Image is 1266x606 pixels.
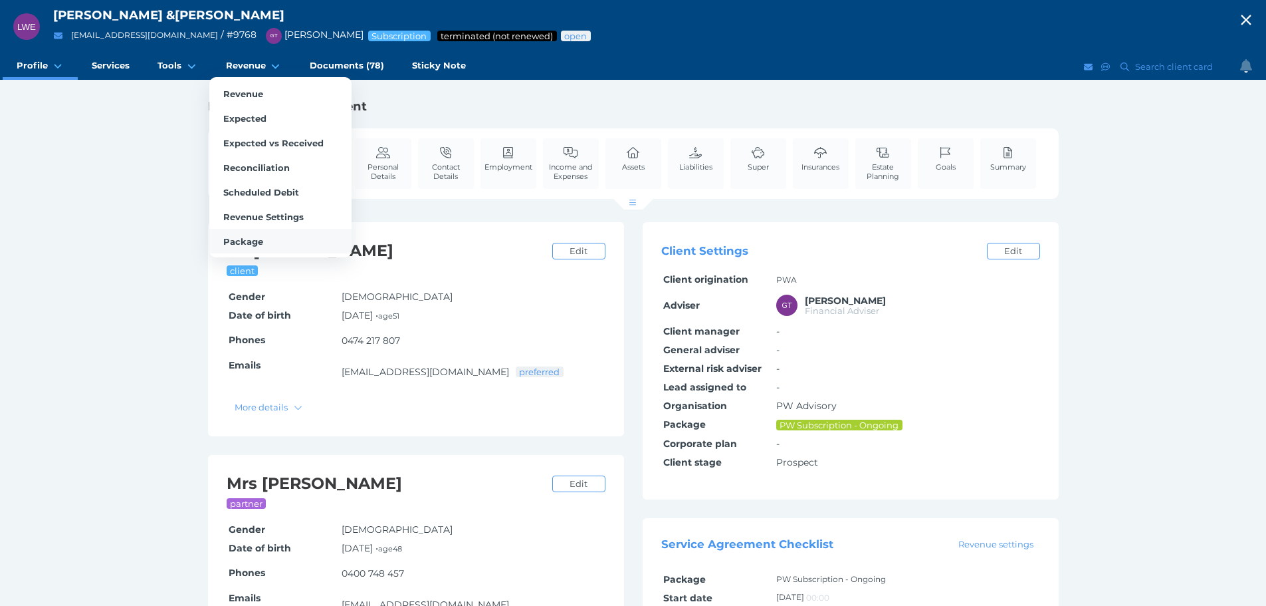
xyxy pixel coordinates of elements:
[676,138,716,179] a: Liabilities
[661,538,833,551] span: Service Agreement Checklist
[229,592,261,604] span: Emails
[663,592,712,604] span: Start date
[223,212,304,222] span: Revenue Settings
[776,363,780,375] span: -
[663,456,722,468] span: Client stage
[1099,59,1112,75] button: SMS
[412,60,466,71] span: Sticky Note
[663,363,762,375] span: External risk adviser
[378,311,399,321] small: age 51
[259,29,364,41] span: [PERSON_NAME]
[998,245,1027,256] span: Edit
[209,106,352,130] a: Expected
[776,344,780,356] span: -
[223,88,263,99] span: Revenue
[552,243,605,259] a: Edit
[418,138,474,188] a: Contact Details
[987,243,1040,259] a: Edit
[209,130,352,155] a: Expected vs Received
[484,162,532,172] span: Employment
[663,418,706,430] span: Package
[663,299,700,311] span: Adviser
[17,22,36,32] span: LWE
[663,381,746,393] span: Lead assigned to
[71,30,218,40] a: [EMAIL_ADDRESS][DOMAIN_NAME]
[663,438,737,450] span: Corporate plan
[1114,59,1219,75] button: Search client card
[342,309,399,321] span: [DATE] •
[776,325,780,337] span: -
[421,162,471,181] span: Contact Details
[1082,59,1095,75] button: Email
[663,273,748,285] span: Client origination
[342,366,509,378] a: [EMAIL_ADDRESS][DOMAIN_NAME]
[855,138,911,188] a: Estate Planning
[776,438,780,450] span: -
[209,229,352,253] a: Package
[774,570,1040,589] td: PW Subscription - Ongoing
[229,402,291,412] span: More details
[859,162,908,181] span: Estate Planning
[776,456,818,468] span: Prospect
[92,60,130,71] span: Services
[356,138,411,188] a: Personal Details
[342,335,400,347] a: 0474 217 807
[371,31,428,41] span: Subscription
[17,60,48,71] span: Profile
[543,138,599,188] a: Income and Expenses
[229,309,291,321] span: Date of birth
[679,162,712,172] span: Liabilities
[798,138,843,179] a: Insurances
[342,542,402,554] span: [DATE] •
[805,305,879,316] span: Financial Adviser
[378,544,402,553] small: age 48
[342,524,453,535] span: [DEMOGRAPHIC_DATA]
[212,53,296,80] a: Revenue
[229,567,265,579] span: Phones
[266,28,282,44] div: Grant Teakle
[270,33,277,39] span: GT
[3,53,78,80] a: Profile
[987,138,1029,179] a: Summary
[229,291,265,303] span: Gender
[223,236,263,247] span: Package
[782,301,792,309] span: GT
[564,31,588,41] span: Advice status: Review not yet booked in
[229,524,265,535] span: Gender
[296,53,398,80] a: Documents (78)
[310,60,384,71] span: Documents (78)
[208,98,1059,114] h1: Details and Management
[342,291,453,303] span: [DEMOGRAPHIC_DATA]
[619,138,648,179] a: Assets
[166,7,284,23] span: & [PERSON_NAME]
[209,204,352,229] a: Revenue Settings
[776,295,797,316] div: Grant Teakle
[229,334,265,346] span: Phones
[801,162,839,172] span: Insurances
[663,344,740,356] span: General adviser
[748,162,769,172] span: Super
[209,81,352,106] a: Revenue
[229,399,309,416] button: More details
[518,367,561,377] span: preferred
[342,567,404,579] a: 0400 748 457
[776,400,837,412] span: PW Advisory
[209,180,352,204] a: Scheduled Debit
[50,27,66,44] button: Email
[744,138,772,179] a: Super
[223,113,266,124] span: Expected
[53,7,163,23] span: [PERSON_NAME]
[229,265,256,276] span: client
[223,187,299,198] span: Scheduled Debit
[952,537,1039,551] a: Revenue settings
[552,476,605,492] a: Edit
[936,162,956,172] span: Goals
[229,498,264,509] span: partner
[663,400,727,412] span: Organisation
[776,381,780,393] span: -
[546,162,595,181] span: Income and Expenses
[774,271,1040,289] td: PWA
[622,162,645,172] span: Assets
[359,162,408,181] span: Personal Details
[229,542,291,554] span: Date of birth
